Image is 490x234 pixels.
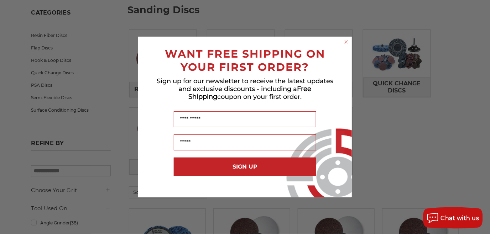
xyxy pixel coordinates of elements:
button: Close dialog [343,38,350,46]
span: Sign up for our newsletter to receive the latest updates and exclusive discounts - including a co... [157,77,333,101]
button: SIGN UP [174,158,316,176]
span: Free Shipping [188,85,312,101]
input: Email [174,134,316,150]
button: Chat with us [423,207,483,229]
span: WANT FREE SHIPPING ON YOUR FIRST ORDER? [165,47,325,74]
span: Chat with us [441,215,479,222]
